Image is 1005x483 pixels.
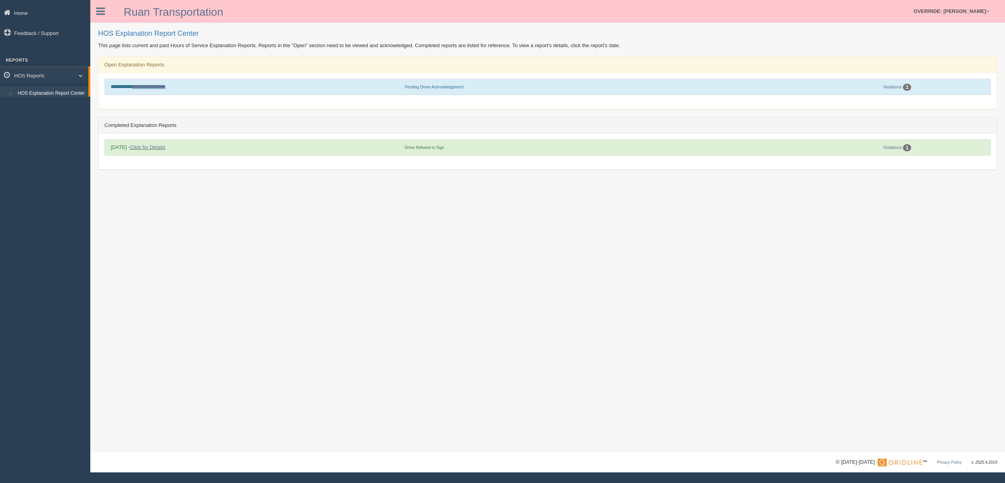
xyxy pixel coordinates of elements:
div: Open Explanation Reports [99,57,997,73]
a: Ruan Transportation [124,6,223,18]
div: 1 [903,144,911,151]
div: [DATE] - [107,143,401,151]
a: HOS Explanation Report Center [14,86,88,101]
span: v. 2025.4.2019 [972,460,997,465]
img: Gridline [878,459,922,466]
a: Click for Details [130,144,165,150]
a: Violations [883,84,902,89]
div: Completed Explanation Reports [99,118,997,133]
a: Violations [883,145,902,150]
div: © [DATE]-[DATE] - ™ [836,458,997,466]
div: 1 [903,84,911,91]
a: Privacy Policy [937,460,961,465]
span: Driver Refused to Sign [405,145,444,150]
span: Pending Driver Acknowledgement [405,85,464,89]
h2: HOS Explanation Report Center [98,30,997,38]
